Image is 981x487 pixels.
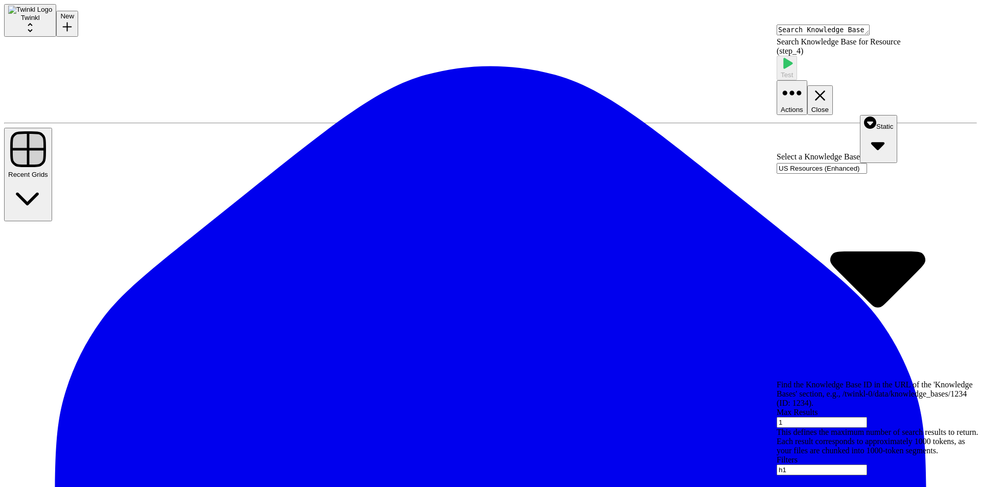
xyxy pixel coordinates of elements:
button: Actions [777,80,807,115]
span: Close [811,106,829,113]
label: Select a Knowledge Base [777,153,860,161]
input: US Resources (Enhanced) [777,163,867,174]
input: h1 [777,465,867,475]
span: Twinkl [21,14,40,21]
label: Max Results [777,408,818,416]
button: Test [777,56,797,80]
div: This defines the maximum number of search results to return. Each result corresponds to approxima... [777,428,981,455]
button: Close [807,85,833,115]
button: Workspace: Twinkl [4,4,56,37]
img: Twinkl Logo [8,6,52,14]
div: Filters [777,455,981,465]
div: Search Knowledge Base for Resource [777,37,981,47]
span: New [60,12,74,20]
textarea: Search Knowledge Base for Resource [777,25,870,35]
button: New [56,11,78,37]
span: Static [876,123,893,130]
button: Static [860,115,897,163]
div: Find the Knowledge Base ID in the URL of the 'Knowledge Bases' section, e.g., /twinkl-0/data/know... [777,380,981,408]
span: Test [781,71,793,79]
span: ( step_4 ) [777,47,803,55]
span: Actions [781,106,803,113]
